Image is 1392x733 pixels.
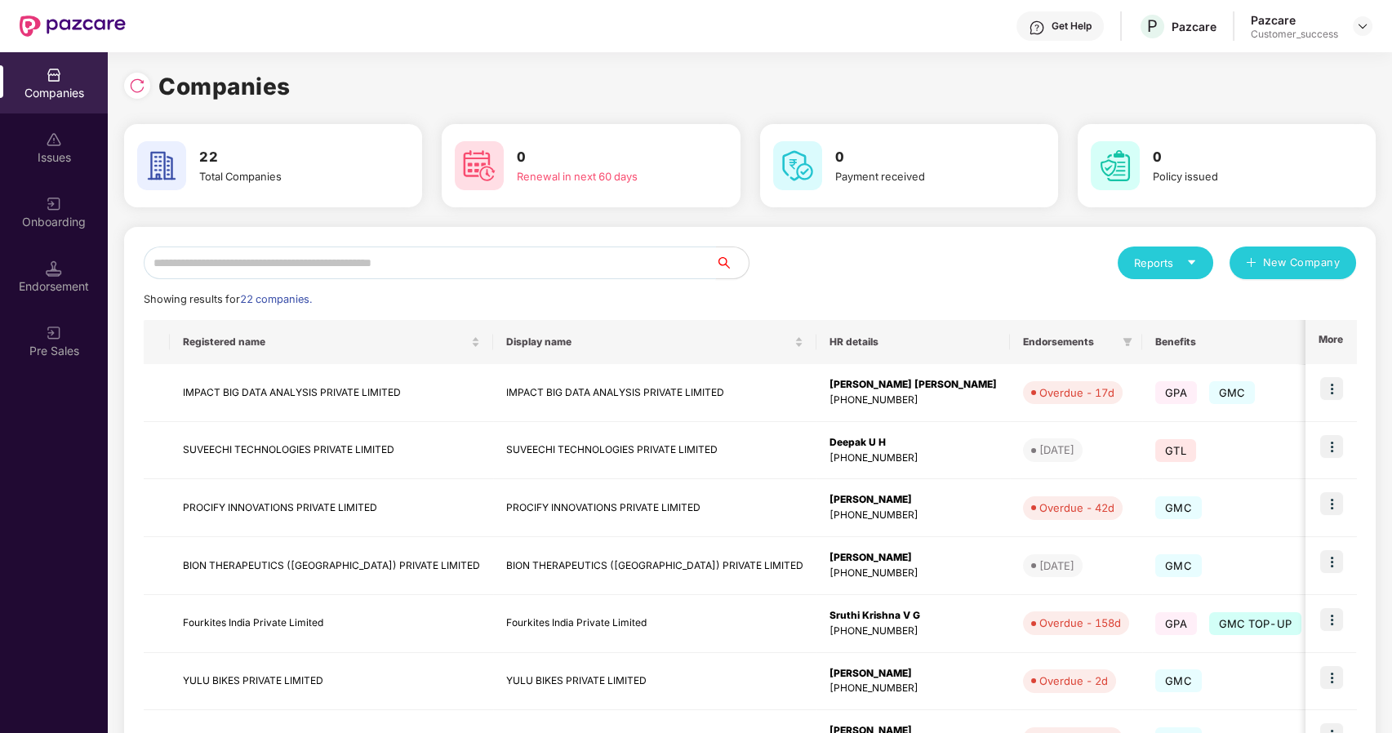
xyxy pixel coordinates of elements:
[1052,20,1092,33] div: Get Help
[170,320,493,364] th: Registered name
[773,141,822,190] img: svg+xml;base64,PHN2ZyB4bWxucz0iaHR0cDovL3d3dy53My5vcmcvMjAwMC9zdmciIHdpZHRoPSI2MCIgaGVpZ2h0PSI2MC...
[1320,435,1343,458] img: icon
[1039,500,1114,516] div: Overdue - 42d
[1091,141,1140,190] img: svg+xml;base64,PHN2ZyB4bWxucz0iaHR0cDovL3d3dy53My5vcmcvMjAwMC9zdmciIHdpZHRoPSI2MCIgaGVpZ2h0PSI2MC...
[170,422,493,480] td: SUVEECHI TECHNOLOGIES PRIVATE LIMITED
[493,422,816,480] td: SUVEECHI TECHNOLOGIES PRIVATE LIMITED
[829,492,997,508] div: [PERSON_NAME]
[1155,439,1196,462] span: GTL
[46,67,62,83] img: svg+xml;base64,PHN2ZyBpZD0iQ29tcGFuaWVzIiB4bWxucz0iaHR0cDovL3d3dy53My5vcmcvMjAwMC9zdmciIHdpZHRoPS...
[829,608,997,624] div: Sruthi Krishna V G
[144,293,312,305] span: Showing results for
[835,147,1012,168] h3: 0
[46,260,62,277] img: svg+xml;base64,PHN2ZyB3aWR0aD0iMTQuNSIgaGVpZ2h0PSIxNC41IiB2aWV3Qm94PSIwIDAgMTYgMTYiIGZpbGw9Im5vbm...
[829,566,997,581] div: [PHONE_NUMBER]
[170,537,493,595] td: BION THERAPEUTICS ([GEOGRAPHIC_DATA]) PRIVATE LIMITED
[170,479,493,537] td: PROCIFY INNOVATIONS PRIVATE LIMITED
[129,78,145,94] img: svg+xml;base64,PHN2ZyBpZD0iUmVsb2FkLTMyeDMyIiB4bWxucz0iaHR0cDovL3d3dy53My5vcmcvMjAwMC9zdmciIHdpZH...
[1320,377,1343,400] img: icon
[240,293,312,305] span: 22 companies.
[1153,168,1330,184] div: Policy issued
[493,653,816,711] td: YULU BIKES PRIVATE LIMITED
[829,508,997,523] div: [PHONE_NUMBER]
[493,364,816,422] td: IMPACT BIG DATA ANALYSIS PRIVATE LIMITED
[1320,666,1343,689] img: icon
[1246,257,1256,270] span: plus
[1119,332,1136,352] span: filter
[1147,16,1158,36] span: P
[1320,608,1343,631] img: icon
[1155,496,1202,519] span: GMC
[829,681,997,696] div: [PHONE_NUMBER]
[1305,320,1356,364] th: More
[715,256,749,269] span: search
[1123,337,1132,347] span: filter
[199,147,376,168] h3: 22
[829,377,997,393] div: [PERSON_NAME] [PERSON_NAME]
[20,16,126,37] img: New Pazcare Logo
[1209,612,1301,635] span: GMC TOP-UP
[455,141,504,190] img: svg+xml;base64,PHN2ZyB4bWxucz0iaHR0cDovL3d3dy53My5vcmcvMjAwMC9zdmciIHdpZHRoPSI2MCIgaGVpZ2h0PSI2MC...
[829,666,997,682] div: [PERSON_NAME]
[170,364,493,422] td: IMPACT BIG DATA ANALYSIS PRIVATE LIMITED
[835,168,1012,184] div: Payment received
[1251,28,1338,41] div: Customer_success
[1039,615,1121,631] div: Overdue - 158d
[1186,257,1197,268] span: caret-down
[1153,147,1330,168] h3: 0
[829,550,997,566] div: [PERSON_NAME]
[1320,492,1343,515] img: icon
[1356,20,1369,33] img: svg+xml;base64,PHN2ZyBpZD0iRHJvcGRvd24tMzJ4MzIiIHhtbG5zPSJodHRwOi8vd3d3LnczLm9yZy8yMDAwL3N2ZyIgd2...
[170,595,493,653] td: Fourkites India Private Limited
[493,320,816,364] th: Display name
[46,196,62,212] img: svg+xml;base64,PHN2ZyB3aWR0aD0iMjAiIGhlaWdodD0iMjAiIHZpZXdCb3g9IjAgMCAyMCAyMCIgZmlsbD0ibm9uZSIgeG...
[816,320,1010,364] th: HR details
[1134,255,1197,271] div: Reports
[1039,673,1108,689] div: Overdue - 2d
[829,435,997,451] div: Deepak U H
[46,325,62,341] img: svg+xml;base64,PHN2ZyB3aWR0aD0iMjAiIGhlaWdodD0iMjAiIHZpZXdCb3g9IjAgMCAyMCAyMCIgZmlsbD0ibm9uZSIgeG...
[1172,19,1216,34] div: Pazcare
[517,147,694,168] h3: 0
[1251,12,1338,28] div: Pazcare
[1039,558,1074,574] div: [DATE]
[829,393,997,408] div: [PHONE_NUMBER]
[199,168,376,184] div: Total Companies
[829,451,997,466] div: [PHONE_NUMBER]
[493,537,816,595] td: BION THERAPEUTICS ([GEOGRAPHIC_DATA]) PRIVATE LIMITED
[1155,612,1197,635] span: GPA
[493,595,816,653] td: Fourkites India Private Limited
[183,335,468,349] span: Registered name
[1023,335,1116,349] span: Endorsements
[506,335,791,349] span: Display name
[1039,384,1114,401] div: Overdue - 17d
[1230,247,1356,279] button: plusNew Company
[1155,669,1202,692] span: GMC
[1209,381,1256,404] span: GMC
[517,168,694,184] div: Renewal in next 60 days
[158,69,291,104] h1: Companies
[1320,550,1343,573] img: icon
[46,131,62,148] img: svg+xml;base64,PHN2ZyBpZD0iSXNzdWVzX2Rpc2FibGVkIiB4bWxucz0iaHR0cDovL3d3dy53My5vcmcvMjAwMC9zdmciIH...
[1263,255,1341,271] span: New Company
[1029,20,1045,36] img: svg+xml;base64,PHN2ZyBpZD0iSGVscC0zMngzMiIgeG1sbnM9Imh0dHA6Ly93d3cudzMub3JnLzIwMDAvc3ZnIiB3aWR0aD...
[1155,381,1197,404] span: GPA
[137,141,186,190] img: svg+xml;base64,PHN2ZyB4bWxucz0iaHR0cDovL3d3dy53My5vcmcvMjAwMC9zdmciIHdpZHRoPSI2MCIgaGVpZ2h0PSI2MC...
[170,653,493,711] td: YULU BIKES PRIVATE LIMITED
[1039,442,1074,458] div: [DATE]
[715,247,749,279] button: search
[493,479,816,537] td: PROCIFY INNOVATIONS PRIVATE LIMITED
[829,624,997,639] div: [PHONE_NUMBER]
[1155,554,1202,577] span: GMC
